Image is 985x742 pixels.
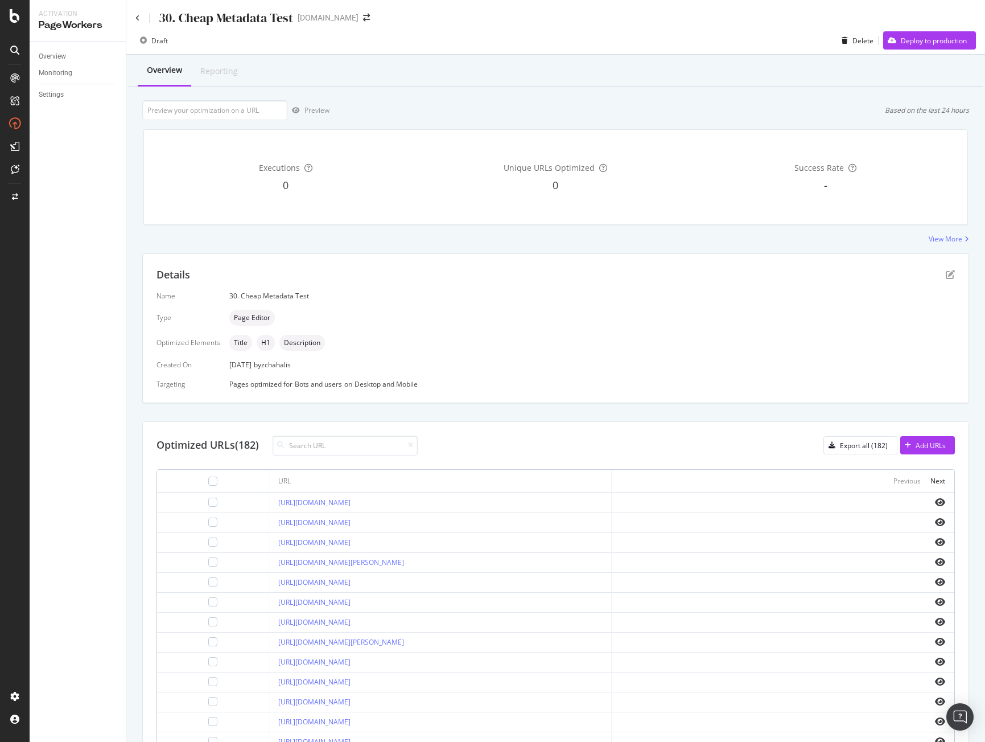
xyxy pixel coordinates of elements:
div: Monitoring [39,67,72,79]
div: Targeting [156,379,220,389]
div: Overview [147,64,182,76]
div: Based on the last 24 hours [885,105,969,115]
i: eye [935,697,945,706]
div: Created On [156,360,220,370]
div: Bots and users [295,379,342,389]
a: [URL][DOMAIN_NAME][PERSON_NAME] [278,557,404,567]
div: URL [278,476,291,486]
i: eye [935,597,945,606]
div: Activation [39,9,117,19]
i: eye [935,717,945,726]
a: [URL][DOMAIN_NAME] [278,597,351,607]
div: neutral label [257,335,275,351]
div: neutral label [229,310,275,326]
div: Open Intercom Messenger [946,703,974,731]
a: [URL][DOMAIN_NAME] [278,617,351,627]
button: Preview [287,101,329,120]
a: [URL][DOMAIN_NAME] [278,538,351,547]
div: Details [156,268,190,282]
div: Optimized URLs (182) [156,438,259,453]
span: Unique URLs Optimized [504,162,595,173]
div: Previous [893,476,921,486]
div: pen-to-square [946,270,955,279]
button: Add URLs [900,436,955,454]
div: PageWorkers [39,19,117,32]
a: Click to go back [135,15,140,22]
i: eye [935,498,945,507]
input: Preview your optimization on a URL [142,100,287,120]
span: Executions [259,162,300,173]
div: neutral label [229,335,252,351]
div: Delete [852,36,873,46]
a: Settings [39,89,118,101]
div: Deploy to production [901,36,967,46]
div: [DOMAIN_NAME] [298,12,358,23]
div: 30. Cheap Metadata Test [229,291,955,301]
a: [URL][DOMAIN_NAME] [278,697,351,707]
i: eye [935,677,945,686]
a: [URL][DOMAIN_NAME] [278,577,351,587]
a: [URL][DOMAIN_NAME] [278,677,351,687]
div: 30. Cheap Metadata Test [159,9,293,27]
input: Search URL [273,436,418,456]
div: Optimized Elements [156,338,220,347]
button: Previous [893,474,921,488]
div: neutral label [279,335,325,351]
a: View More [929,234,969,244]
button: Next [930,474,945,488]
i: eye [935,557,945,567]
a: [URL][DOMAIN_NAME] [278,518,351,527]
i: eye [935,518,945,527]
div: Preview [304,105,329,115]
span: 0 [553,178,558,192]
a: Overview [39,51,118,63]
button: Delete [837,31,873,50]
span: H1 [261,339,270,346]
div: Type [156,313,220,322]
span: Success Rate [794,162,844,173]
a: Monitoring [39,67,118,79]
span: - [824,178,827,192]
i: eye [935,538,945,547]
button: Export all (182) [823,436,897,454]
i: eye [935,637,945,646]
div: Reporting [200,65,238,77]
div: by zchahalis [254,360,291,370]
div: Overview [39,51,66,63]
div: View More [929,234,962,244]
div: [DATE] [229,360,955,370]
i: eye [935,657,945,666]
div: Desktop and Mobile [355,379,418,389]
a: [URL][DOMAIN_NAME][PERSON_NAME] [278,637,404,647]
i: eye [935,577,945,587]
span: 0 [283,178,289,192]
div: Next [930,476,945,486]
a: [URL][DOMAIN_NAME] [278,498,351,507]
div: Export all (182) [840,441,888,450]
a: [URL][DOMAIN_NAME] [278,717,351,727]
div: Settings [39,89,64,101]
div: arrow-right-arrow-left [363,14,370,22]
a: [URL][DOMAIN_NAME] [278,657,351,667]
span: Description [284,339,320,346]
div: Pages optimized for on [229,379,955,389]
i: eye [935,617,945,626]
button: Deploy to production [883,31,976,50]
span: Page Editor [234,314,270,321]
div: Draft [151,36,168,46]
span: Title [234,339,248,346]
div: Add URLs [916,441,946,450]
div: Name [156,291,220,301]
